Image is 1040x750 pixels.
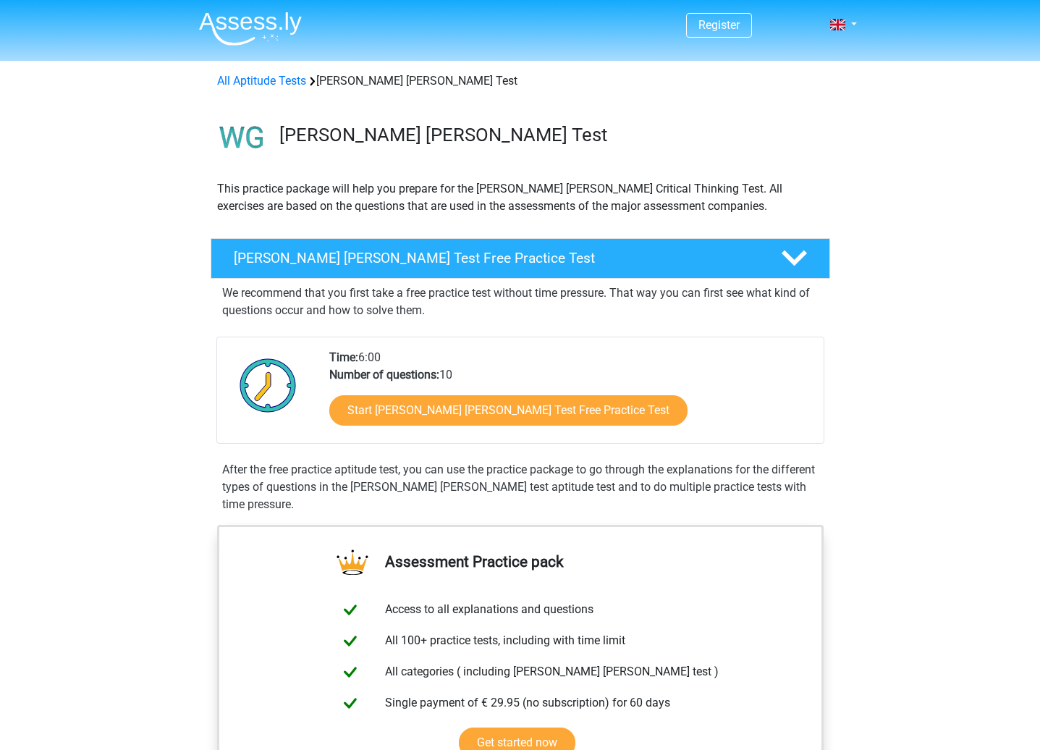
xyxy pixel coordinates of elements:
a: Start [PERSON_NAME] [PERSON_NAME] Test Free Practice Test [329,395,688,426]
div: After the free practice aptitude test, you can use the practice package to go through the explana... [216,461,824,513]
p: We recommend that you first take a free practice test without time pressure. That way you can fir... [222,285,819,319]
a: Register [698,18,740,32]
b: Time: [329,350,358,364]
b: Number of questions: [329,368,439,382]
img: watson glaser test [211,107,273,169]
h3: [PERSON_NAME] [PERSON_NAME] Test [279,124,819,146]
h4: [PERSON_NAME] [PERSON_NAME] Test Free Practice Test [234,250,758,266]
p: This practice package will help you prepare for the [PERSON_NAME] [PERSON_NAME] Critical Thinking... [217,180,824,215]
a: All Aptitude Tests [217,74,306,88]
div: [PERSON_NAME] [PERSON_NAME] Test [211,72,829,90]
div: 6:00 10 [318,349,823,443]
img: Assessly [199,12,302,46]
a: [PERSON_NAME] [PERSON_NAME] Test Free Practice Test [205,238,836,279]
img: Clock [232,349,305,421]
